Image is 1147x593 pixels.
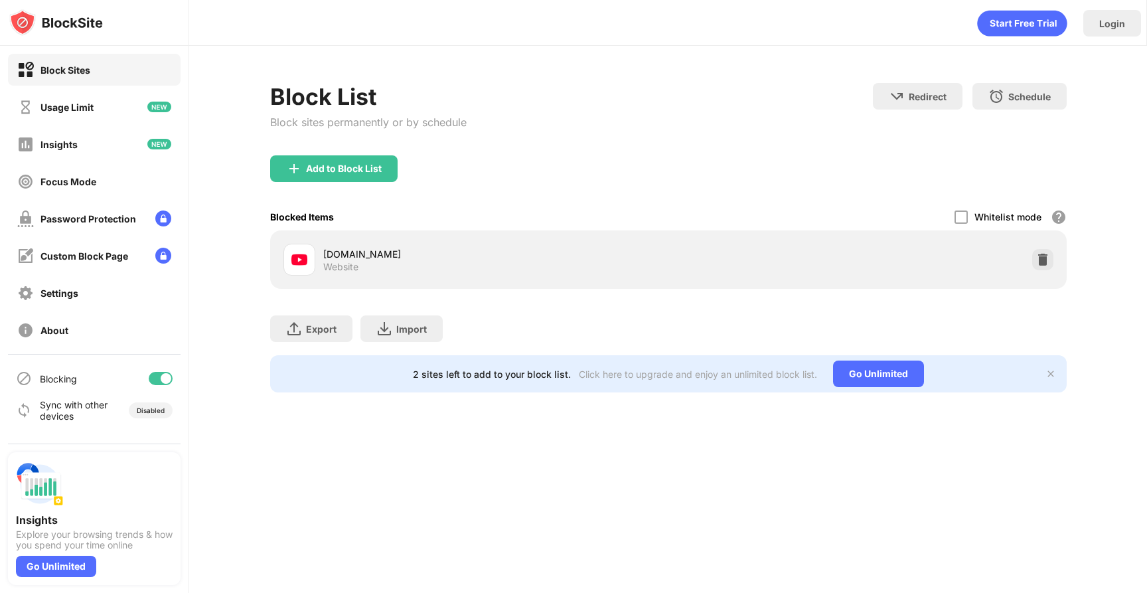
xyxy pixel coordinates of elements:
img: insights-off.svg [17,136,34,153]
img: about-off.svg [17,322,34,339]
img: settings-off.svg [17,285,34,301]
img: focus-off.svg [17,173,34,190]
img: block-on.svg [17,62,34,78]
div: Block List [270,83,467,110]
img: favicons [291,252,307,268]
div: Insights [40,139,78,150]
div: Disabled [137,406,165,414]
div: Export [306,323,337,335]
img: password-protection-off.svg [17,211,34,227]
div: Go Unlimited [16,556,96,577]
div: Focus Mode [40,176,96,187]
div: 2 sites left to add to your block list. [413,369,571,380]
div: Import [396,323,427,335]
div: Custom Block Page [40,250,128,262]
img: time-usage-off.svg [17,99,34,116]
div: Blocked Items [270,211,334,222]
img: lock-menu.svg [155,248,171,264]
img: blocking-icon.svg [16,371,32,386]
div: Password Protection [40,213,136,224]
img: lock-menu.svg [155,211,171,226]
div: Block sites permanently or by schedule [270,116,467,129]
div: Whitelist mode [974,211,1041,222]
div: Redirect [909,91,947,102]
img: push-insights.svg [16,460,64,508]
div: Website [323,261,358,273]
img: x-button.svg [1045,369,1056,379]
div: Add to Block List [306,163,382,174]
div: Schedule [1008,91,1051,102]
div: About [40,325,68,336]
div: Click here to upgrade and enjoy an unlimited block list. [579,369,817,380]
div: Settings [40,288,78,299]
div: Insights [16,513,173,527]
img: logo-blocksite.svg [9,9,103,36]
div: Explore your browsing trends & how you spend your time online [16,529,173,551]
img: sync-icon.svg [16,402,32,418]
img: new-icon.svg [147,102,171,112]
div: animation [977,10,1067,37]
div: Blocking [40,373,77,384]
img: customize-block-page-off.svg [17,248,34,264]
div: Go Unlimited [833,361,924,387]
img: new-icon.svg [147,139,171,149]
div: Block Sites [40,64,90,76]
div: Usage Limit [40,102,94,113]
div: Sync with other devices [40,399,108,422]
div: Login [1099,18,1125,29]
div: [DOMAIN_NAME] [323,247,668,261]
